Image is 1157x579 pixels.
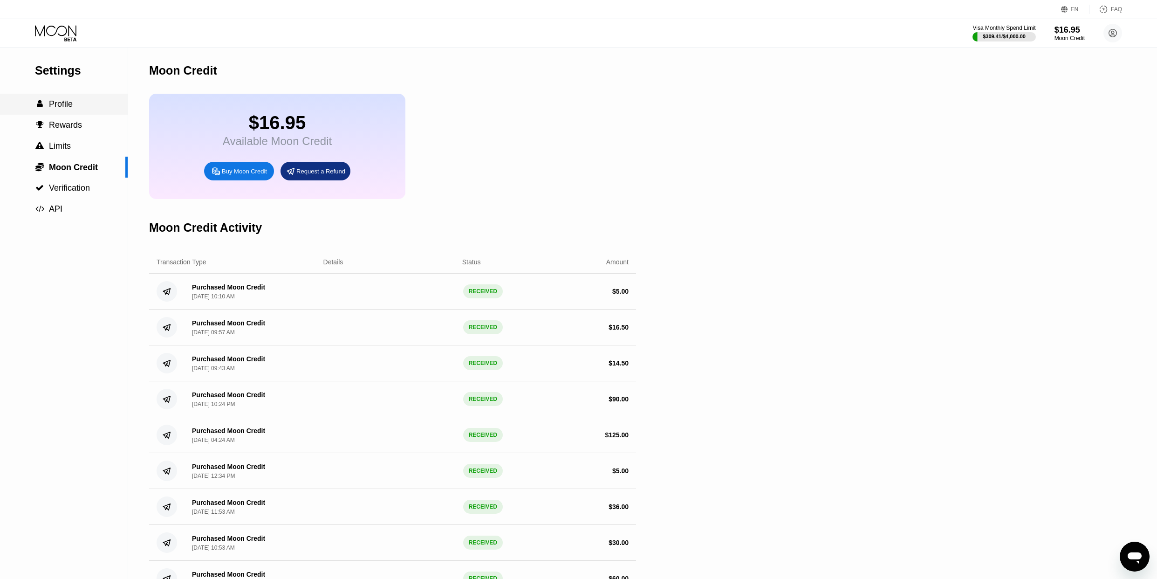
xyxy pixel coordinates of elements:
div: $ 5.00 [612,467,629,475]
div:  [35,121,44,129]
div: [DATE] 04:24 AM [192,437,235,443]
div: [DATE] 10:10 AM [192,293,235,300]
div: Moon Credit [1054,35,1085,41]
div: RECEIVED [463,356,503,370]
div: [DATE] 10:24 PM [192,401,235,407]
div: $16.95 [223,112,332,133]
div: $16.95Moon Credit [1054,25,1085,41]
div: Available Moon Credit [223,135,332,148]
div: [DATE] 12:34 PM [192,473,235,479]
div: Amount [606,258,629,266]
div: EN [1071,6,1079,13]
div: Buy Moon Credit [222,167,267,175]
span:  [36,121,44,129]
div: Purchased Moon Credit [192,463,265,470]
div: [DATE] 09:57 AM [192,329,235,336]
span:  [37,100,43,108]
div: $16.95 [1054,25,1085,35]
div: RECEIVED [463,536,503,550]
div: Purchased Moon Credit [192,499,265,506]
div: [DATE] 09:43 AM [192,365,235,372]
div: Purchased Moon Credit [192,535,265,542]
div: Moon Credit Activity [149,221,262,234]
div: $ 16.50 [609,324,629,331]
div: Visa Monthly Spend Limit$309.41/$4,000.00 [972,25,1035,41]
div: RECEIVED [463,428,503,442]
span:  [35,184,44,192]
div: $ 5.00 [612,288,629,295]
div: Purchased Moon Credit [192,283,265,291]
div: Moon Credit [149,64,217,77]
div: Purchased Moon Credit [192,319,265,327]
span:  [35,205,44,213]
div: RECEIVED [463,500,503,514]
div: $ 125.00 [605,431,629,439]
span:  [35,142,44,150]
div: Status [462,258,481,266]
div: Settings [35,64,128,77]
span: Profile [49,99,73,109]
iframe: Button to launch messaging window [1120,542,1150,572]
div: $ 14.50 [609,359,629,367]
div: Request a Refund [296,167,345,175]
span: Rewards [49,120,82,130]
span: Moon Credit [49,163,98,172]
div: FAQ [1111,6,1122,13]
div: $309.41 / $4,000.00 [983,34,1026,39]
div: Transaction Type [157,258,206,266]
div: Purchased Moon Credit [192,427,265,434]
div: EN [1061,5,1089,14]
div: Purchased Moon Credit [192,391,265,399]
div: Purchased Moon Credit [192,355,265,363]
div: $ 36.00 [609,503,629,510]
span: API [49,204,62,214]
div: Purchased Moon Credit [192,571,265,578]
div: [DATE] 11:53 AM [192,509,235,515]
div: RECEIVED [463,320,503,334]
div:  [35,100,44,108]
div: RECEIVED [463,284,503,298]
div: Request a Refund [281,162,350,180]
div: Buy Moon Credit [204,162,274,180]
div: RECEIVED [463,392,503,406]
div: Visa Monthly Spend Limit [972,25,1035,31]
span: Limits [49,141,71,151]
div: FAQ [1089,5,1122,14]
span: Verification [49,183,90,193]
div: $ 30.00 [609,539,629,546]
div: Details [323,258,343,266]
div: [DATE] 10:53 AM [192,545,235,551]
div: RECEIVED [463,464,503,478]
div: $ 90.00 [609,395,629,403]
span:  [35,162,44,172]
